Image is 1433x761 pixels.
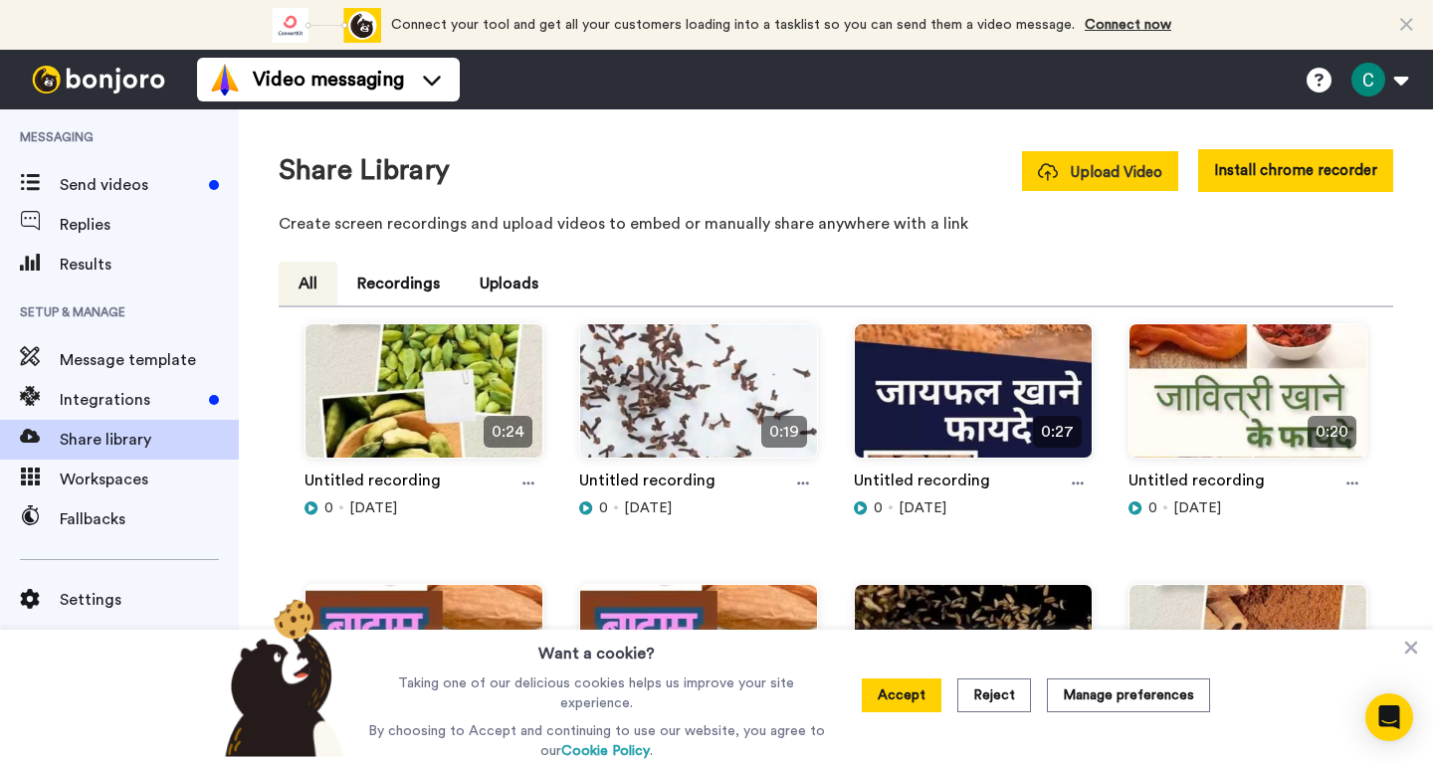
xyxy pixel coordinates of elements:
[363,721,830,761] p: By choosing to Accept and continuing to use our website, you agree to our .
[207,598,354,757] img: bear-with-cookie.png
[599,498,608,518] span: 0
[1198,149,1393,192] button: Install chrome recorder
[60,213,239,237] span: Replies
[337,262,460,305] button: Recordings
[60,588,239,612] span: Settings
[1047,678,1210,712] button: Manage preferences
[854,469,990,498] a: Untitled recording
[24,66,173,94] img: bj-logo-header-white.svg
[391,18,1075,32] span: Connect your tool and get all your customers loading into a tasklist so you can send them a video...
[324,498,333,518] span: 0
[561,744,650,758] a: Cookie Policy
[279,212,1393,236] p: Create screen recordings and upload videos to embed or manually share anywhere with a link
[60,173,201,197] span: Send videos
[579,498,818,518] div: [DATE]
[1129,585,1366,735] img: 68c4e379-534d-4ad6-9c6f-293445bf44ee_thumbnail_source_1755061358.jpg
[460,262,558,305] button: Uploads
[279,155,450,186] h1: Share Library
[874,498,883,518] span: 0
[855,585,1092,735] img: 2516d301-bc90-4411-a95d-de192ff4f48e_thumbnail_source_1755148764.jpg
[1148,498,1157,518] span: 0
[253,66,404,94] span: Video messaging
[1308,416,1356,448] span: 0:20
[1365,693,1413,741] div: Open Intercom Messenger
[60,348,239,372] span: Message template
[580,585,817,735] img: 8be774d3-974a-4878-8772-f59379cce944_thumbnail_source_1755235891.jpg
[60,428,239,452] span: Share library
[60,507,239,531] span: Fallbacks
[579,469,716,498] a: Untitled recording
[1022,151,1178,191] button: Upload Video
[538,630,655,666] h3: Want a cookie?
[1085,18,1171,32] a: Connect now
[957,678,1031,712] button: Reject
[279,262,337,305] button: All
[761,416,807,448] span: 0:19
[484,416,532,448] span: 0:24
[862,678,941,712] button: Accept
[1038,162,1162,183] span: Upload Video
[305,498,543,518] div: [DATE]
[854,498,1093,518] div: [DATE]
[60,388,201,412] span: Integrations
[209,64,241,95] img: vm-color.svg
[580,324,817,475] img: b785d6fe-5291-4cdf-8dca-00c1bdb32a46_thumbnail_source_1755498311.jpg
[1128,469,1265,498] a: Untitled recording
[1128,498,1367,518] div: [DATE]
[60,253,239,277] span: Results
[306,585,542,735] img: a30f4256-99d5-4db0-b844-76b93e4e2154_thumbnail_source_1755235901.jpg
[306,324,542,475] img: b13bfdb5-34fa-4cc0-a51e-9cc4125ae47b_thumbnail_source_1755580127.jpg
[60,468,239,491] span: Workspaces
[305,469,441,498] a: Untitled recording
[1129,324,1366,475] img: cadf25fc-faad-4443-a14c-90ae50568ca4_thumbnail_source_1755321770.jpg
[1033,416,1082,448] span: 0:27
[855,324,1092,475] img: d81a0065-9017-4e58-83d5-6a957cc8bdef_thumbnail_source_1755407806.jpg
[363,673,830,713] p: Taking one of our delicious cookies helps us improve your site experience.
[272,8,381,43] div: animation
